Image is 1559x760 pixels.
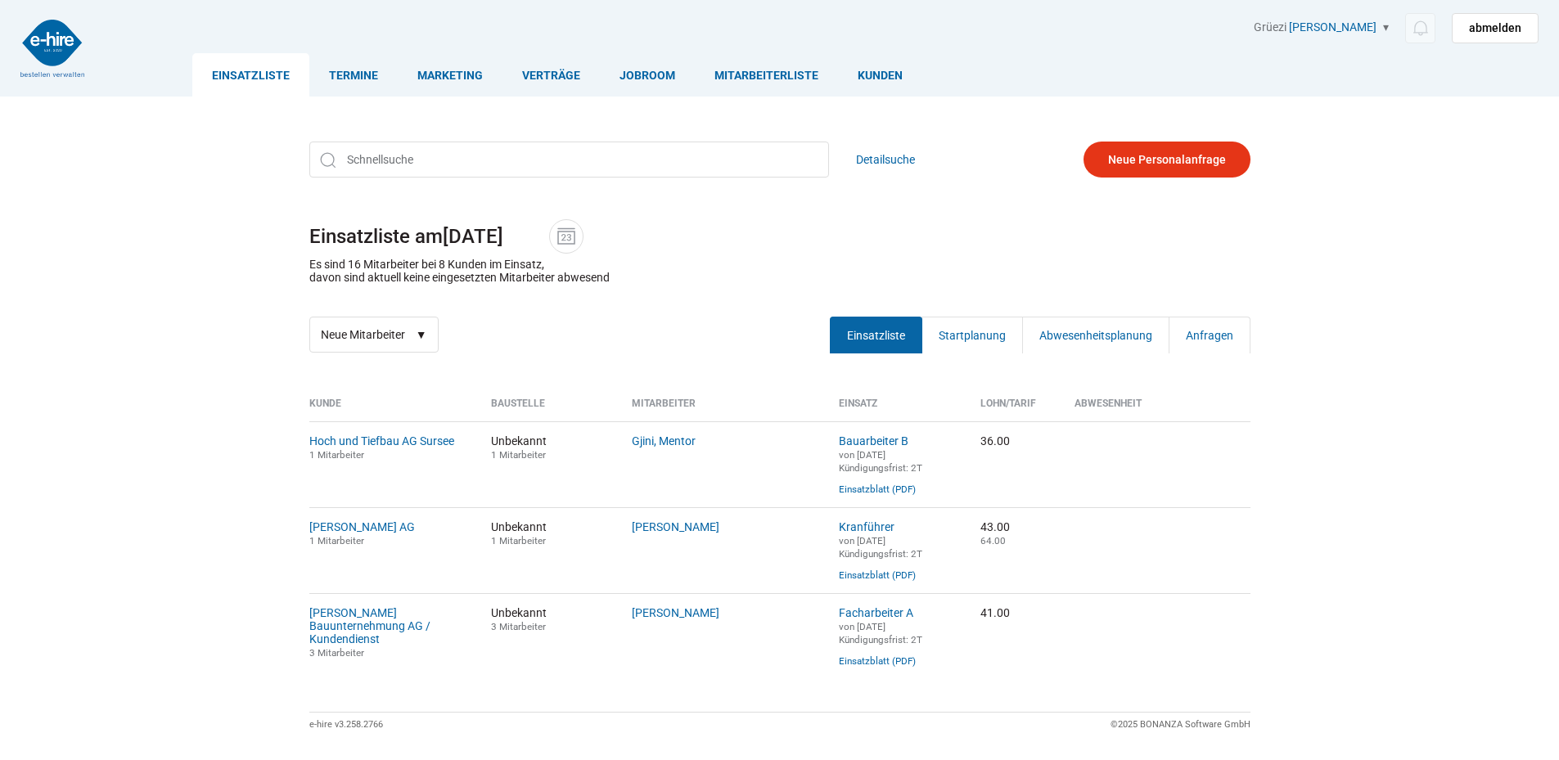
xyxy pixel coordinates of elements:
small: 3 Mitarbeiter [309,647,364,659]
a: Detailsuche [856,142,915,178]
input: Schnellsuche [309,142,829,178]
a: Bauarbeiter B [839,434,908,447]
a: Einsatzblatt (PDF) [839,569,916,581]
a: Facharbeiter A [839,606,913,619]
a: Kunden [838,53,922,97]
a: Marketing [398,53,502,97]
nobr: 41.00 [980,606,1010,619]
a: Einsatzliste [830,317,922,353]
h1: Einsatzliste am [309,219,1250,254]
img: icon-date.svg [554,224,579,249]
small: von [DATE] Kündigungsfrist: 2T [839,535,922,560]
th: Baustelle [479,398,620,421]
small: 1 Mitarbeiter [309,535,364,546]
a: [PERSON_NAME] [632,520,719,533]
span: Unbekannt [491,520,608,546]
small: 1 Mitarbeiter [309,449,364,461]
a: Mitarbeiterliste [695,53,838,97]
a: Neue Personalanfrage [1084,142,1250,178]
a: abmelden [1452,13,1539,43]
th: Abwesenheit [1062,398,1250,421]
a: Kranführer [839,520,894,533]
img: icon-notification.svg [1410,18,1431,38]
a: Termine [309,53,398,97]
div: ©2025 BONANZA Software GmbH [1111,713,1250,737]
th: Lohn/Tarif [968,398,1062,421]
span: Unbekannt [491,434,608,461]
small: 1 Mitarbeiter [491,449,546,461]
small: 64.00 [980,535,1006,546]
a: Gjini, Mentor [632,434,696,447]
a: Anfragen [1169,317,1250,353]
th: Mitarbeiter [620,398,827,421]
a: Verträge [502,53,600,97]
small: 3 Mitarbeiter [491,621,546,632]
a: Einsatzliste [192,53,309,97]
span: Unbekannt [491,606,608,632]
a: Hoch und Tiefbau AG Sursee [309,434,454,447]
img: logo2.png [20,20,84,77]
a: [PERSON_NAME] Bauunternehmung AG / Kundendienst [309,606,430,645]
small: von [DATE] Kündigungsfrist: 2T [839,621,922,645]
nobr: 36.00 [980,434,1010,447]
div: e-hire v3.258.2766 [309,713,383,737]
a: Startplanung [921,317,1023,353]
a: [PERSON_NAME] [1289,20,1377,34]
th: Kunde [309,398,479,421]
th: Einsatz [827,398,968,421]
div: Grüezi [1254,20,1539,43]
a: [PERSON_NAME] [632,606,719,619]
a: [PERSON_NAME] AG [309,520,415,533]
small: 1 Mitarbeiter [491,535,546,546]
a: Einsatzblatt (PDF) [839,655,916,667]
small: von [DATE] Kündigungsfrist: 2T [839,449,922,474]
nobr: 43.00 [980,520,1010,533]
p: Es sind 16 Mitarbeiter bei 8 Kunden im Einsatz, davon sind aktuell keine eingesetzten Mitarbeiter... [309,258,610,284]
a: Abwesenheitsplanung [1022,317,1169,353]
a: Einsatzblatt (PDF) [839,483,916,495]
a: Jobroom [600,53,695,97]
